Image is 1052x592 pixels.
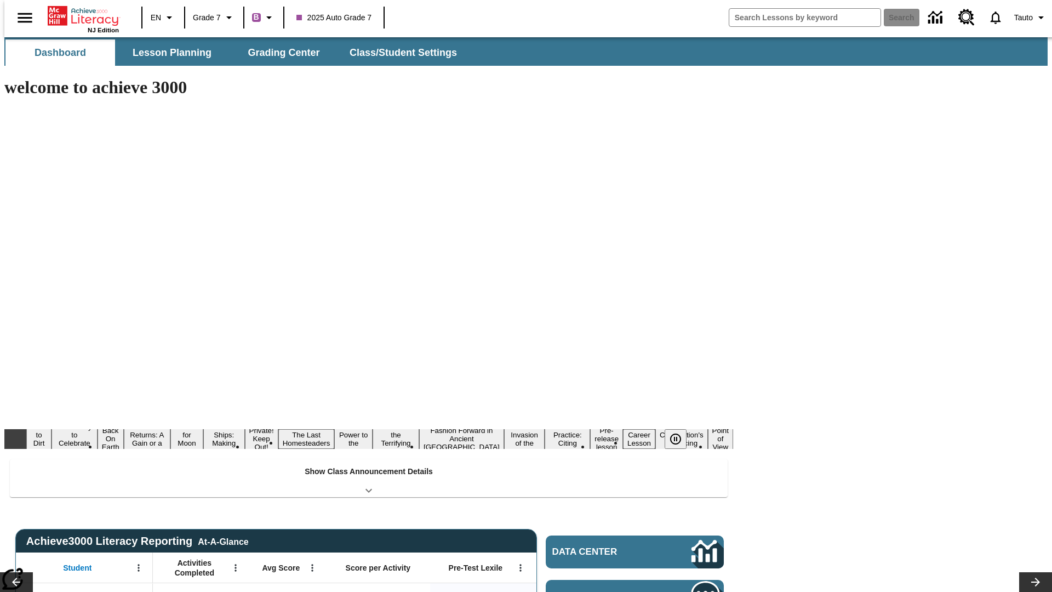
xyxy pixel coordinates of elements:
button: Slide 10 Attack of the Terrifying Tomatoes [373,421,419,457]
a: Notifications [981,3,1010,32]
a: Data Center [922,3,952,33]
input: search field [729,9,881,26]
div: At-A-Glance [198,535,248,547]
button: Slide 7 Private! Keep Out! [245,425,278,453]
button: Slide 2 Get Ready to Celebrate Juneteenth! [52,421,98,457]
button: Open Menu [512,560,529,576]
button: Slide 16 The Constitution's Balancing Act [655,421,708,457]
span: Student [63,563,92,573]
button: Language: EN, Select a language [146,8,181,27]
span: Pre-Test Lexile [449,563,503,573]
button: Slide 3 Back On Earth [98,425,124,453]
div: Pause [665,429,697,449]
button: Slide 1 Born to Dirt Bike [26,421,52,457]
button: Open Menu [227,560,244,576]
h1: welcome to achieve 3000 [4,77,733,98]
button: Lesson carousel, Next [1019,572,1052,592]
button: Slide 11 Fashion Forward in Ancient Rome [419,425,504,453]
button: Slide 12 The Invasion of the Free CD [504,421,545,457]
button: Pause [665,429,687,449]
button: Dashboard [5,39,115,66]
div: SubNavbar [4,39,467,66]
span: Avg Score [262,563,300,573]
button: Class/Student Settings [341,39,466,66]
button: Lesson Planning [117,39,227,66]
button: Profile/Settings [1010,8,1052,27]
span: Score per Activity [346,563,411,573]
button: Open Menu [304,560,321,576]
button: Slide 8 The Last Homesteaders [278,429,335,449]
button: Open Menu [130,560,147,576]
div: Show Class Announcement Details [10,459,728,497]
a: Data Center [546,536,724,568]
button: Slide 17 Point of View [708,425,733,453]
span: EN [151,12,161,24]
a: Home [48,5,119,27]
div: Home [48,4,119,33]
span: 2025 Auto Grade 7 [296,12,372,24]
span: Grade 7 [193,12,221,24]
div: SubNavbar [4,37,1048,66]
span: B [254,10,259,24]
button: Grade: Grade 7, Select a grade [188,8,240,27]
span: Data Center [552,547,655,557]
button: Grading Center [229,39,339,66]
button: Slide 6 Cruise Ships: Making Waves [203,421,245,457]
button: Slide 4 Free Returns: A Gain or a Drain? [124,421,171,457]
button: Slide 14 Pre-release lesson [590,425,623,453]
button: Open side menu [9,2,41,34]
button: Slide 9 Solar Power to the People [334,421,373,457]
button: Slide 5 Time for Moon Rules? [170,421,203,457]
span: NJ Edition [88,27,119,33]
p: Show Class Announcement Details [305,466,433,477]
button: Slide 13 Mixed Practice: Citing Evidence [545,421,590,457]
button: Slide 15 Career Lesson [623,429,655,449]
button: Boost Class color is purple. Change class color [248,8,280,27]
span: Tauto [1014,12,1033,24]
span: Activities Completed [158,558,231,578]
a: Resource Center, Will open in new tab [952,3,981,32]
span: Achieve3000 Literacy Reporting [26,535,249,548]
